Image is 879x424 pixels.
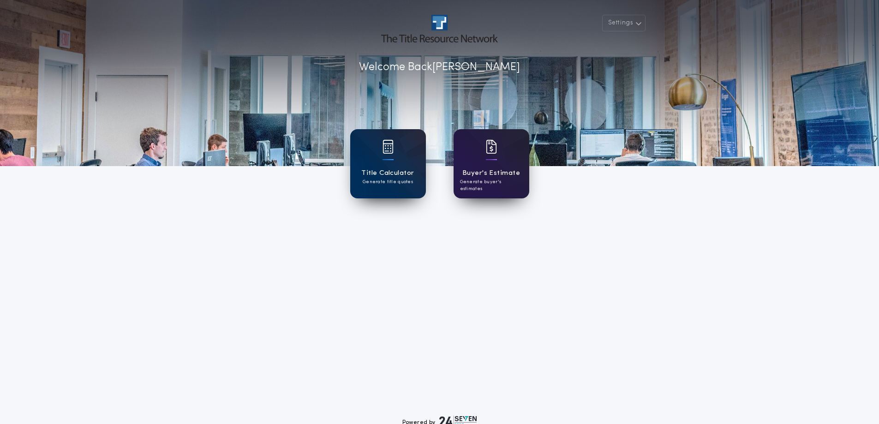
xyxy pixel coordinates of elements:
img: account-logo [381,15,497,42]
h1: Buyer's Estimate [462,168,520,179]
a: card iconBuyer's EstimateGenerate buyer's estimates [454,129,529,198]
p: Generate title quotes [363,179,413,185]
img: card icon [383,140,394,154]
h1: Title Calculator [361,168,414,179]
p: Generate buyer's estimates [460,179,523,192]
p: Welcome Back [PERSON_NAME] [359,59,520,76]
img: card icon [486,140,497,154]
a: card iconTitle CalculatorGenerate title quotes [350,129,426,198]
button: Settings [602,15,646,31]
